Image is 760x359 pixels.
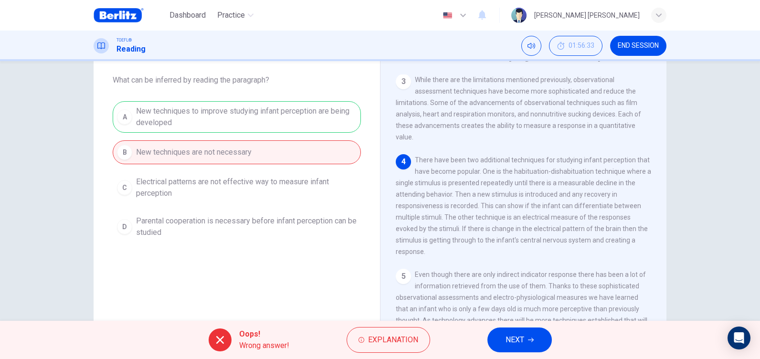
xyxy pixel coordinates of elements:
[213,7,257,24] button: Practice
[347,327,430,353] button: Explanation
[618,42,659,50] span: END SESSION
[166,7,210,24] button: Dashboard
[396,271,647,336] span: Even though there are only indirect indicator response there has been a lot of information retrie...
[534,10,640,21] div: [PERSON_NAME] [PERSON_NAME]
[396,76,641,141] span: While there are the limitations mentioned previously, observational assessment techniques have be...
[610,36,666,56] button: END SESSION
[396,156,651,255] span: There have been two additional techniques for studying infant perception that have become popular...
[169,10,206,21] span: Dashboard
[511,8,527,23] img: Profile picture
[94,6,144,25] img: Berlitz Brasil logo
[94,6,166,25] a: Berlitz Brasil logo
[113,74,361,86] span: What can be inferred by reading the paragraph?
[521,36,541,56] div: Mute
[239,328,289,340] span: Oops!
[396,74,411,89] div: 3
[396,154,411,169] div: 4
[728,327,750,349] div: Open Intercom Messenger
[442,12,454,19] img: en
[217,10,245,21] span: Practice
[239,340,289,351] span: Wrong answer!
[116,43,146,55] h1: Reading
[549,36,602,56] div: Hide
[506,333,524,347] span: NEXT
[368,333,418,347] span: Explanation
[396,269,411,284] div: 5
[549,36,602,56] button: 01:56:33
[487,327,552,352] button: NEXT
[116,37,132,43] span: TOEFL®
[569,42,594,50] span: 01:56:33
